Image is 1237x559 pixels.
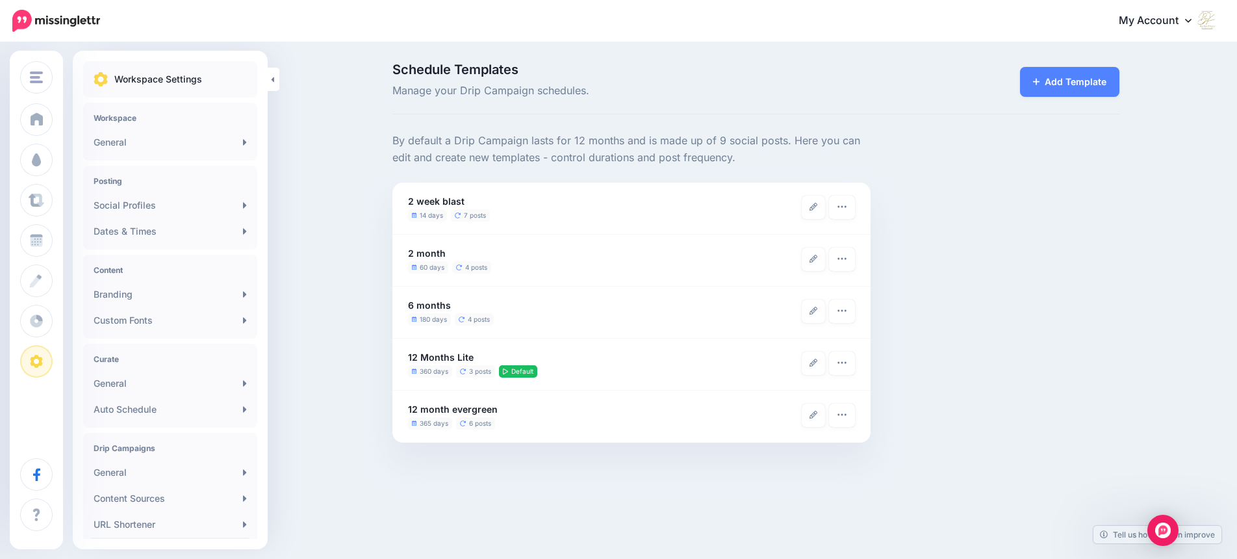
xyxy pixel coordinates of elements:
li: 6 posts [456,417,495,430]
img: menu.png [30,71,43,83]
p: Workspace Settings [114,71,202,87]
img: Missinglettr [12,10,100,32]
a: Auto Schedule [88,396,252,422]
span: Manage your Drip Campaign schedules. [392,83,871,99]
h4: Workspace [94,113,247,123]
li: 365 days [408,417,453,430]
a: Add Template [1020,67,1120,97]
a: Social Profiles [88,192,252,218]
li: 180 days [408,313,452,326]
li: 4 posts [452,261,491,274]
li: Default [499,365,537,378]
b: 12 month evergreen [408,404,498,415]
p: By default a Drip Campaign lasts for 12 months and is made up of 9 social posts. Here you can edi... [392,133,871,166]
b: 12 Months Lite [408,352,474,363]
img: settings.png [94,72,108,86]
li: 60 days [408,261,449,274]
li: 3 posts [456,365,495,378]
div: Open Intercom Messenger [1147,515,1179,546]
a: Dates & Times [88,218,252,244]
li: 360 days [408,365,453,378]
a: Branding [88,281,252,307]
h4: Drip Campaigns [94,443,247,453]
a: General [88,460,252,486]
a: General [88,129,252,155]
a: Custom Fonts [88,307,252,333]
span: Schedule Templates [392,63,871,76]
h4: Curate [94,354,247,364]
li: 4 posts [455,313,494,326]
li: 14 days [408,209,448,222]
a: Content Sources [88,486,252,512]
h4: Posting [94,176,247,186]
a: My Account [1106,5,1218,37]
b: 6 months [408,300,451,311]
h4: Content [94,265,247,275]
a: URL Shortener [88,512,252,538]
a: General [88,370,252,396]
b: 2 month [408,248,446,259]
li: 7 posts [451,209,490,222]
a: Tell us how we can improve [1093,526,1221,543]
b: 2 week blast [408,196,465,207]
